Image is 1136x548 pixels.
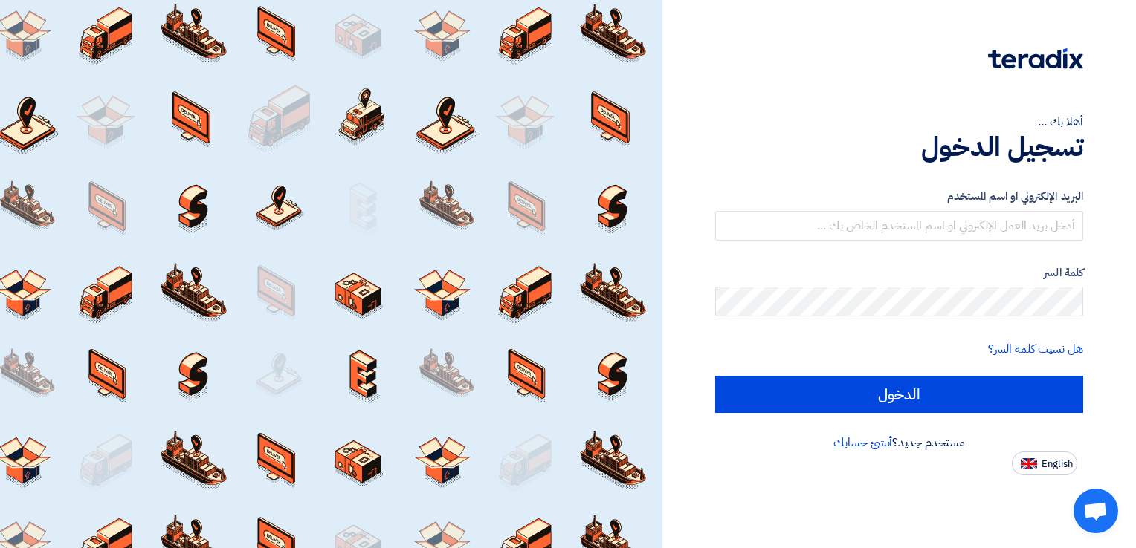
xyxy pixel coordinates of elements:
a: هل نسيت كلمة السر؟ [988,340,1083,358]
h1: تسجيل الدخول [715,131,1083,163]
div: أهلا بك ... [715,113,1083,131]
div: مستخدم جديد؟ [715,434,1083,451]
input: الدخول [715,376,1083,413]
span: English [1042,459,1073,469]
img: Teradix logo [988,48,1083,69]
button: English [1012,451,1077,475]
img: en-US.png [1021,458,1037,469]
label: البريد الإلكتروني او اسم المستخدم [715,188,1083,205]
label: كلمة السر [715,264,1083,281]
input: أدخل بريد العمل الإلكتروني او اسم المستخدم الخاص بك ... [715,211,1083,241]
div: Open chat [1074,489,1118,533]
a: أنشئ حسابك [833,434,892,451]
